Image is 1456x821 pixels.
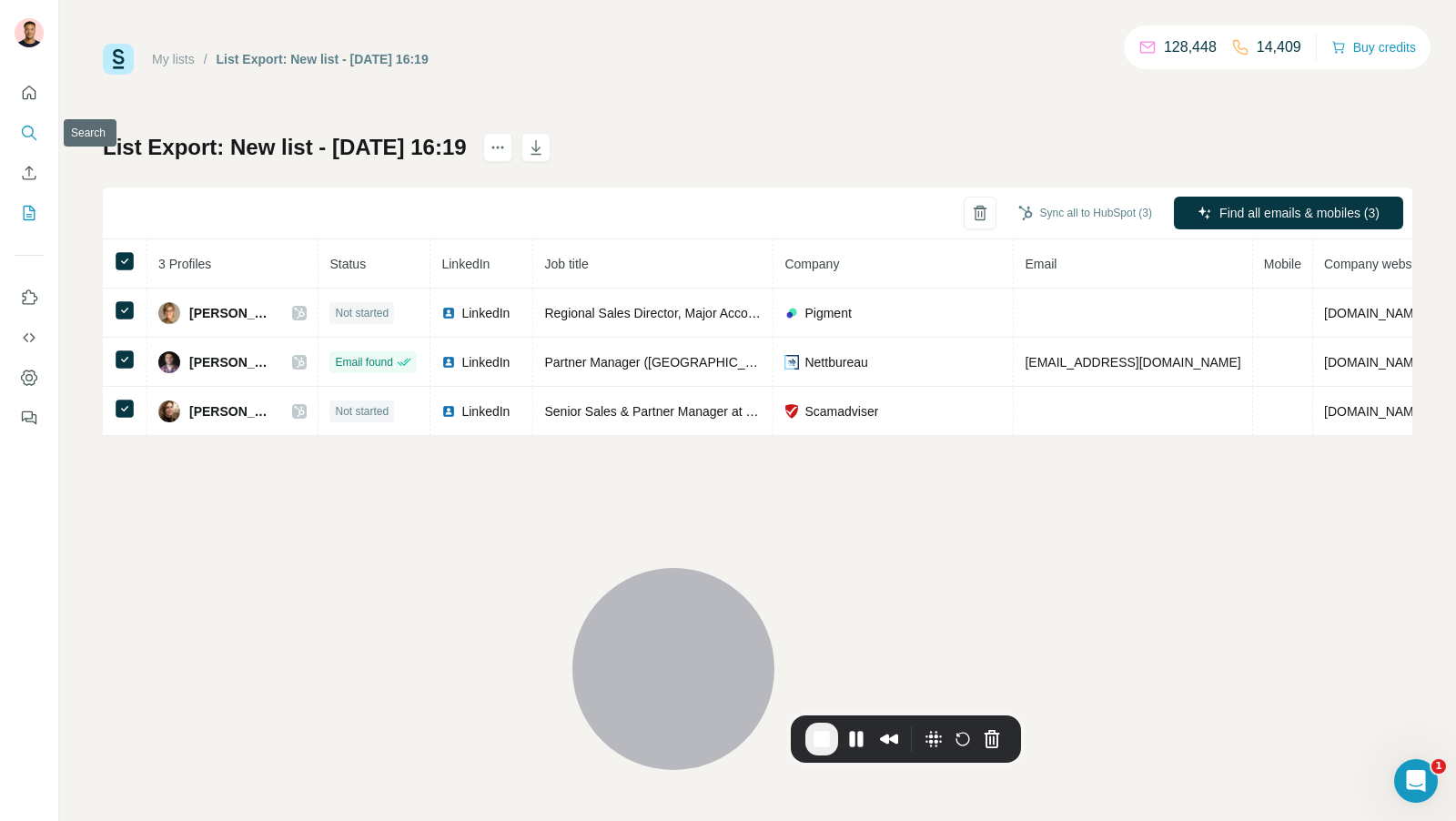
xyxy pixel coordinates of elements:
[544,355,784,370] span: Partner Manager ([GEOGRAPHIC_DATA])
[784,355,799,370] img: company-logo
[1324,355,1426,370] span: [DOMAIN_NAME]
[15,321,44,354] button: Use Surfe API
[804,353,867,371] span: Nettbureau
[15,401,44,434] button: Feedback
[103,44,134,75] img: Surfe Logo
[217,50,429,68] div: List Export: New list - [DATE] 16:19
[461,353,510,371] span: LinkedIn
[158,400,180,422] img: Avatar
[784,306,799,320] img: company-logo
[15,76,44,109] button: Quick start
[1174,197,1403,229] button: Find all emails & mobiles (3)
[544,257,588,271] span: Job title
[189,402,274,421] span: [PERSON_NAME]
[804,402,878,421] span: Scamadviser
[158,302,180,324] img: Avatar
[189,353,274,371] span: [PERSON_NAME]
[1164,36,1217,58] p: 128,448
[441,257,490,271] span: LinkedIn
[1324,404,1426,419] span: [DOMAIN_NAME]
[189,304,274,322] span: [PERSON_NAME]
[15,157,44,189] button: Enrich CSV
[335,354,392,370] span: Email found
[15,361,44,394] button: Dashboard
[1219,204,1380,222] span: Find all emails & mobiles (3)
[15,18,44,47] img: Avatar
[804,304,851,322] span: Pigment
[1324,257,1425,271] span: Company website
[461,402,510,421] span: LinkedIn
[329,257,366,271] span: Status
[335,305,389,321] span: Not started
[204,50,207,68] li: /
[1324,306,1426,320] span: [DOMAIN_NAME]
[441,306,456,320] img: LinkedIn logo
[1431,759,1446,774] span: 1
[158,351,180,373] img: Avatar
[483,133,512,162] button: actions
[158,257,211,271] span: 3 Profiles
[1394,759,1438,803] iframe: Intercom live chat
[1006,199,1165,227] button: Sync all to HubSpot (3)
[1025,355,1240,370] span: [EMAIL_ADDRESS][DOMAIN_NAME]
[441,355,456,370] img: LinkedIn logo
[15,197,44,229] button: My lists
[103,133,467,162] h1: List Export: New list - [DATE] 16:19
[441,404,456,419] img: LinkedIn logo
[544,404,1006,419] span: Senior Sales & Partner Manager at ScamAdviser (powered by [PERSON_NAME])
[544,306,772,320] span: Regional Sales Director, Major Accounts
[461,304,510,322] span: LinkedIn
[784,257,839,271] span: Company
[1264,257,1301,271] span: Mobile
[1025,257,1057,271] span: Email
[15,117,44,149] button: Search
[784,404,799,419] img: company-logo
[15,281,44,314] button: Use Surfe on LinkedIn
[335,403,389,420] span: Not started
[1331,35,1416,60] button: Buy credits
[152,52,195,66] a: My lists
[1257,36,1301,58] p: 14,409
